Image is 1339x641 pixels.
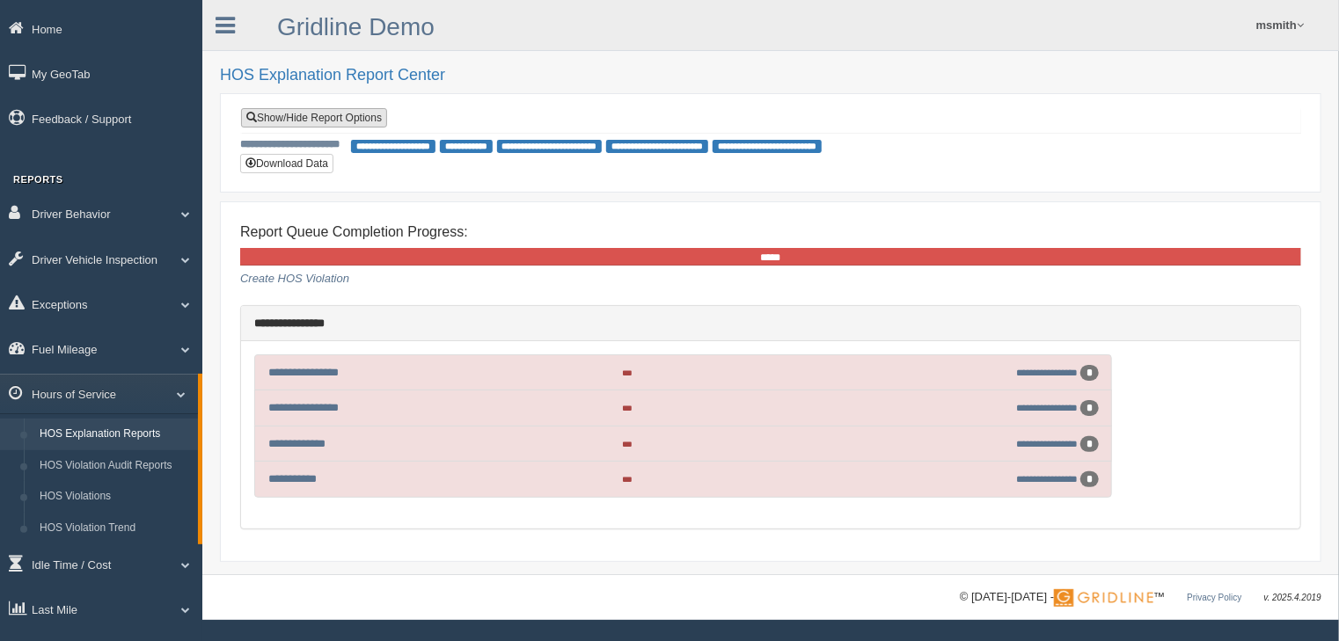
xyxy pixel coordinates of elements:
[32,419,198,450] a: HOS Explanation Reports
[220,67,1321,84] h2: HOS Explanation Report Center
[960,588,1321,607] div: © [DATE]-[DATE] - ™
[241,108,387,127] a: Show/Hide Report Options
[1264,593,1321,602] span: v. 2025.4.2019
[240,224,1301,240] h4: Report Queue Completion Progress:
[277,13,435,40] a: Gridline Demo
[32,513,198,544] a: HOS Violation Trend
[1187,593,1241,602] a: Privacy Policy
[240,154,333,173] button: Download Data
[1054,589,1153,607] img: Gridline
[32,450,198,482] a: HOS Violation Audit Reports
[32,481,198,513] a: HOS Violations
[240,272,349,285] a: Create HOS Violation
